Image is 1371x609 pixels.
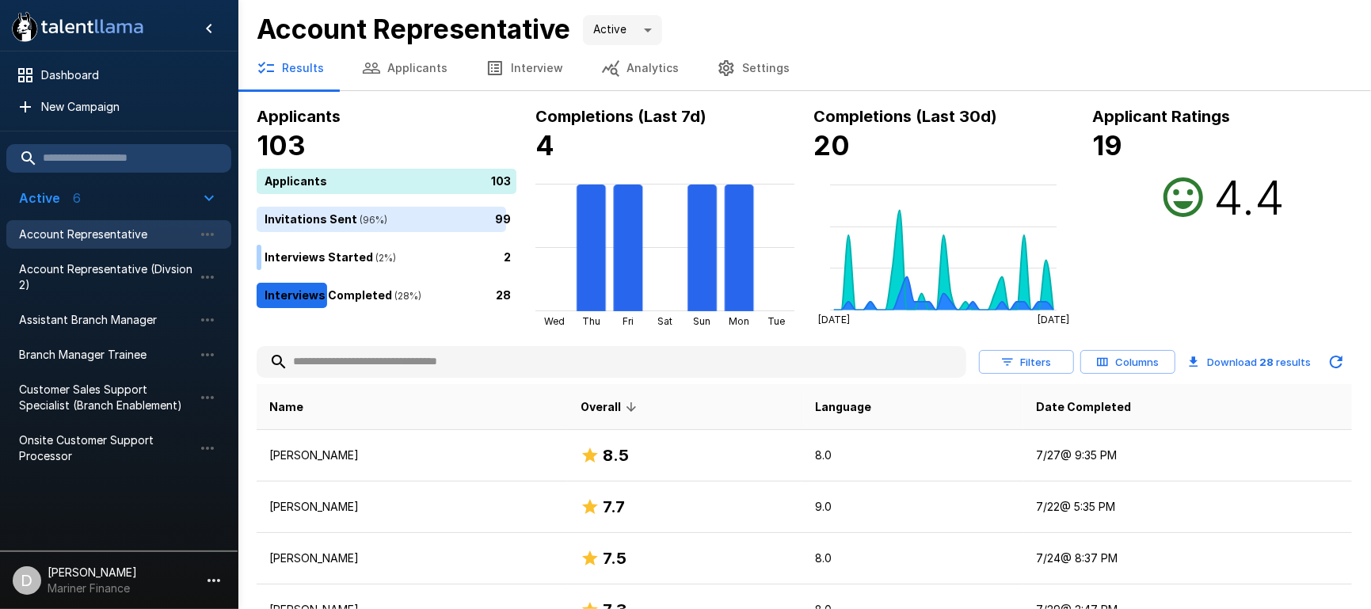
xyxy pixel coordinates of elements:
[1213,169,1285,226] h2: 4.4
[343,46,467,90] button: Applicants
[269,550,555,566] p: [PERSON_NAME]
[535,129,554,162] b: 4
[269,447,555,463] p: [PERSON_NAME]
[495,211,511,227] p: 99
[603,443,629,468] h6: 8.5
[1092,107,1230,126] b: Applicant Ratings
[815,550,1011,566] p: 8.0
[657,315,672,327] tspan: Sat
[1320,346,1352,378] button: Updated Today - 10:20 AM
[582,46,698,90] button: Analytics
[238,46,343,90] button: Results
[1036,398,1131,417] span: Date Completed
[257,129,306,162] b: 103
[1023,481,1352,533] td: 7/22 @ 5:35 PM
[767,315,785,327] tspan: Tue
[815,499,1011,515] p: 9.0
[729,315,749,327] tspan: Mon
[698,46,809,90] button: Settings
[603,546,626,571] h6: 7.5
[603,494,625,520] h6: 7.7
[269,499,555,515] p: [PERSON_NAME]
[815,398,871,417] span: Language
[814,107,998,126] b: Completions (Last 30d)
[1023,430,1352,481] td: 7/27 @ 9:35 PM
[979,350,1074,375] button: Filters
[269,398,303,417] span: Name
[467,46,582,90] button: Interview
[1080,350,1175,375] button: Columns
[814,129,851,162] b: 20
[496,287,511,303] p: 28
[581,398,642,417] span: Overall
[504,249,511,265] p: 2
[693,315,710,327] tspan: Sun
[1092,129,1122,162] b: 19
[1023,533,1352,584] td: 7/24 @ 8:37 PM
[535,107,706,126] b: Completions (Last 7d)
[543,315,564,327] tspan: Wed
[583,15,662,45] div: Active
[818,314,850,326] tspan: [DATE]
[815,447,1011,463] p: 8.0
[257,13,570,45] b: Account Representative
[623,315,634,327] tspan: Fri
[1038,314,1069,326] tspan: [DATE]
[582,315,600,327] tspan: Thu
[491,173,511,189] p: 103
[257,107,341,126] b: Applicants
[1182,346,1317,378] button: Download 28 results
[1259,356,1274,368] b: 28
